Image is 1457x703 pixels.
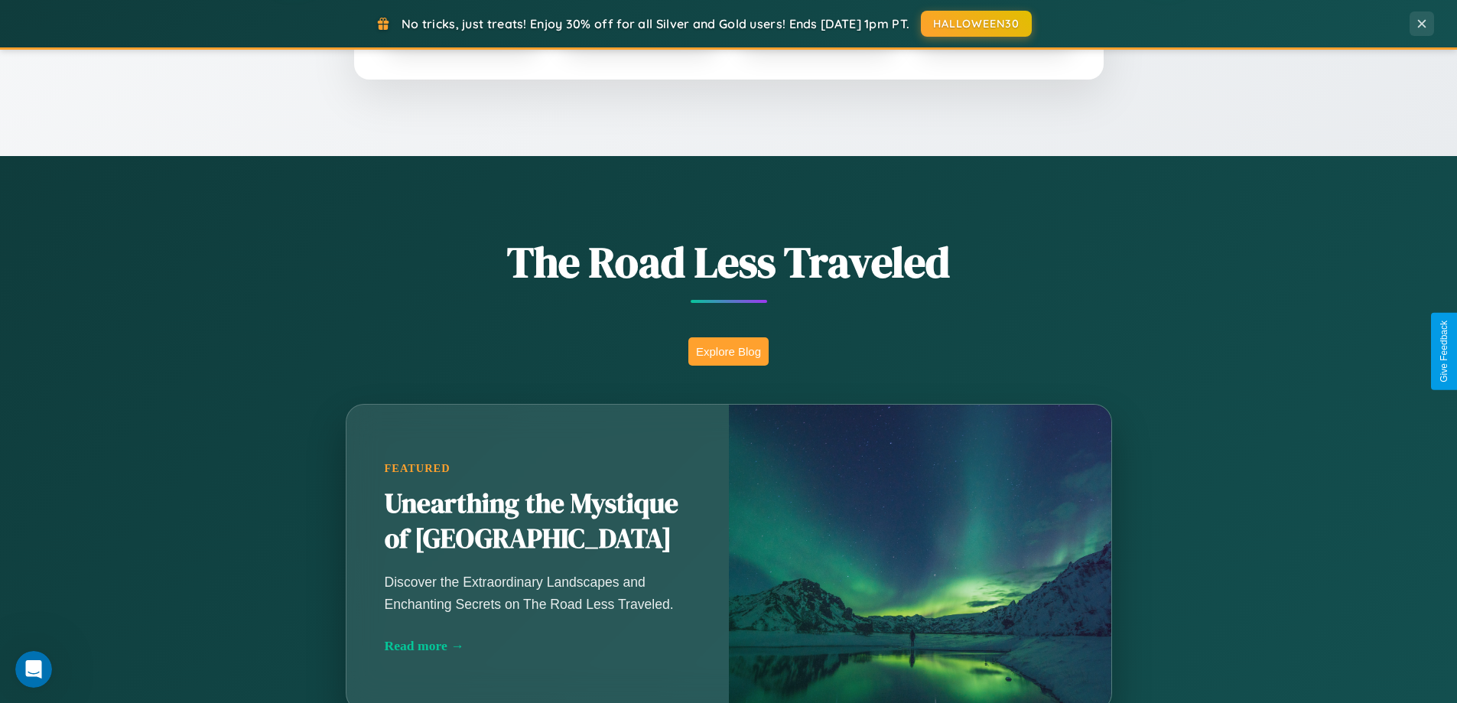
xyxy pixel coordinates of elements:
button: Explore Blog [688,337,769,366]
span: No tricks, just treats! Enjoy 30% off for all Silver and Gold users! Ends [DATE] 1pm PT. [402,16,909,31]
button: HALLOWEEN30 [921,11,1032,37]
div: Give Feedback [1439,321,1449,382]
p: Discover the Extraordinary Landscapes and Enchanting Secrets on The Road Less Traveled. [385,571,691,614]
h2: Unearthing the Mystique of [GEOGRAPHIC_DATA] [385,487,691,557]
div: Featured [385,462,691,475]
h1: The Road Less Traveled [270,233,1188,291]
div: Read more → [385,638,691,654]
iframe: Intercom live chat [15,651,52,688]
